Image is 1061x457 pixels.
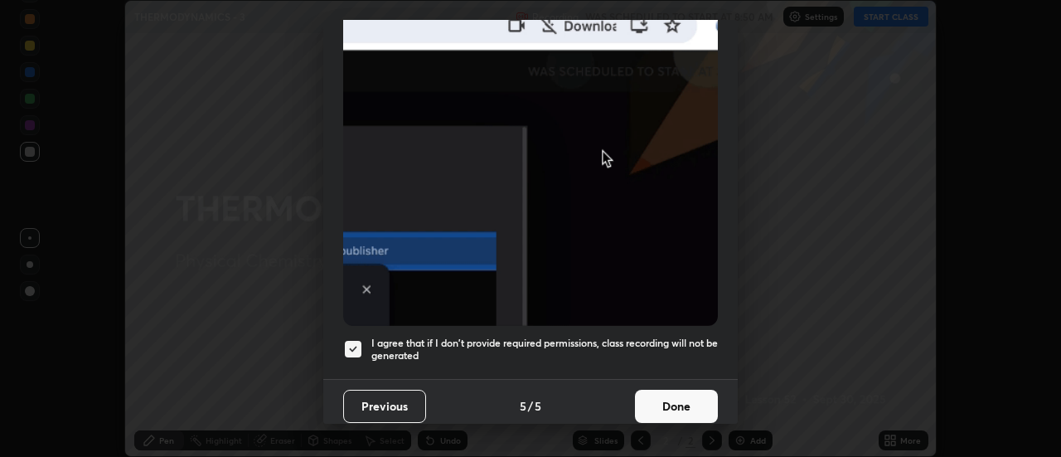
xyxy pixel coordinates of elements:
[520,397,526,415] h4: 5
[371,337,718,362] h5: I agree that if I don't provide required permissions, class recording will not be generated
[528,397,533,415] h4: /
[535,397,541,415] h4: 5
[343,390,426,423] button: Previous
[635,390,718,423] button: Done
